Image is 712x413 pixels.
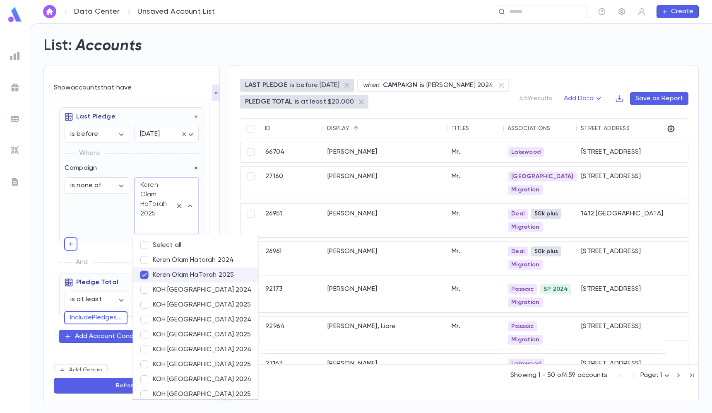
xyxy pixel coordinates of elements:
p: is at least $20,000 [295,98,354,106]
div: Page: 1 [640,369,672,382]
button: Add Group [54,364,108,377]
div: 1412 [GEOGRAPHIC_DATA] [577,204,680,237]
span: Lakewood [508,360,544,367]
h2: List: [43,37,72,55]
div: [DATE] [134,126,199,142]
img: home_white.a664292cf8c1dea59945f0da9f25487c.svg [45,8,55,15]
div: [STREET_ADDRESS] [577,142,680,162]
img: reports_grey.c525e4749d1bce6a11f5fe2a8de1b229.svg [10,51,20,61]
span: is none of [70,182,101,189]
span: Migration [508,299,543,306]
button: Sort [271,122,284,135]
li: Select all [133,238,259,253]
button: IncludePledges... [64,311,127,324]
div: [PERSON_NAME] [323,242,447,275]
li: KOH [GEOGRAPHIC_DATA] 2024 [133,342,259,357]
div: 27160 [261,167,323,200]
li: Keren Olam HaTorah 2025 [133,268,259,283]
li: KOH [GEOGRAPHIC_DATA] 2025 [133,357,259,372]
div: Campaign [60,159,199,172]
p: Show accounts that have [54,84,209,92]
div: PLEDGE TOTALis at least $20,000 [240,95,368,109]
span: Deal [508,210,528,217]
div: is none of [65,178,129,194]
li: KOH [GEOGRAPHIC_DATA] 2025 [133,297,259,312]
span: is at least [70,296,102,303]
div: Associations [508,125,550,132]
p: PLEDGE TOTAL [245,98,292,106]
p: when [363,81,380,89]
div: [STREET_ADDRESS] [577,242,680,275]
div: [PERSON_NAME] [323,204,447,237]
li: Keren Olam Hatorah 2024 [133,253,259,268]
span: SP 2024 [540,286,571,292]
img: campaigns_grey.99e729a5f7ee94e3726e6486bddda8f1.svg [10,82,20,92]
h2: Accounts [76,37,142,55]
span: 50k plus [531,210,561,217]
button: Sort [630,122,643,135]
div: whenCAMPAIGNis [PERSON_NAME] 2024 [357,79,509,92]
button: Clear [173,200,185,212]
div: Keren Olam HaTorah 2025 [140,181,170,219]
div: Titles [451,125,469,132]
div: [PERSON_NAME] [323,167,447,200]
div: Display [327,125,349,132]
span: Deal [508,248,528,255]
button: Sort [349,122,363,135]
li: KOH [GEOGRAPHIC_DATA] 2024 [133,372,259,387]
span: Passaic [508,286,537,292]
span: is before [70,131,98,138]
span: Migration [508,224,543,230]
li: KOH [GEOGRAPHIC_DATA] 2025 [133,387,259,402]
p: Unsaved Account List [137,7,215,16]
div: Mr. [447,167,504,200]
span: Page: 1 [640,372,662,379]
div: 92964 [261,316,323,350]
button: Save as Report [630,92,688,105]
div: [STREET_ADDRESS] [577,167,680,200]
button: Sort [469,122,483,135]
a: Data Center [74,7,120,16]
span: Migration [508,336,543,343]
div: [STREET_ADDRESS] [577,279,680,313]
div: is at least [65,292,129,308]
div: Street Address [581,125,630,132]
p: 459 results [519,94,552,103]
div: Mr. [447,279,504,313]
span: Migration [508,261,543,268]
div: LAST PLEDGEis before [DATE] [240,79,354,92]
div: 66704 [261,142,323,162]
p: is [PERSON_NAME] 2024 [420,81,493,89]
span: Lakewood [508,149,544,155]
button: Add Data [559,92,609,105]
img: letters_grey.7941b92b52307dd3b8a917253454ce1c.svg [10,177,20,187]
button: Refresh List [54,378,209,394]
button: Close [184,200,196,212]
div: is before [65,126,129,142]
span: 50k plus [531,248,561,255]
img: logo [7,7,23,23]
div: 26961 [261,242,323,275]
p: is before [DATE] [290,81,340,89]
p: Showing 1 - 50 of 459 accounts [510,371,607,379]
img: batches_grey.339ca447c9d9533ef1741baa751efc33.svg [10,114,20,124]
p: CAMPAIGN [383,81,417,89]
span: [GEOGRAPHIC_DATA] [508,173,577,180]
span: [DATE] [140,131,160,138]
div: [STREET_ADDRESS] [577,316,680,350]
span: Passaic [508,323,537,330]
li: KOH [GEOGRAPHIC_DATA] 2024 [133,283,259,297]
button: Add Account Condition [59,330,152,343]
li: KOH [GEOGRAPHIC_DATA] 2024 [133,312,259,327]
div: Add Account Condition [75,332,147,341]
img: imports_grey.530a8a0e642e233f2baf0ef88e8c9fcb.svg [10,145,20,155]
div: Mr. [447,242,504,275]
div: 92173 [261,279,323,313]
div: ID [265,125,271,132]
li: KOH [GEOGRAPHIC_DATA] 2025 [133,327,259,342]
div: Mr. [447,142,504,162]
span: Migration [508,186,543,193]
div: [PERSON_NAME], Liore [323,316,447,350]
div: [PERSON_NAME] [323,279,447,313]
div: 26951 [261,204,323,237]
